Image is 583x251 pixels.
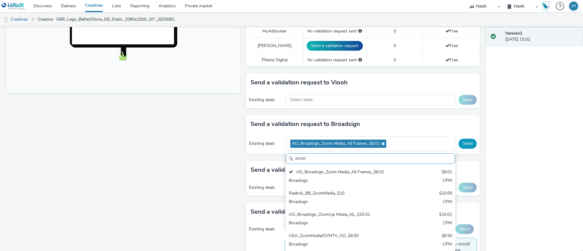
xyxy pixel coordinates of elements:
[439,190,452,197] div: $10.00
[571,2,576,11] div: JH
[443,241,452,248] div: CPM
[289,178,397,185] div: Broadsign
[307,41,363,51] button: Send a validation request
[292,141,380,146] span: AO_Broadsign_Zoom Media_All Frames_$8.01
[249,226,282,232] div: Existing deals
[394,28,396,34] span: 0
[246,38,303,54] td: [PERSON_NAME]
[249,97,282,103] div: Existing deals
[290,97,315,103] span: Select deals...
[459,95,477,105] button: Send
[289,233,397,240] div: USA_ZoomMedia/GYMTV_AO_$8.50
[445,57,458,63] span: Free
[251,78,348,87] h3: Send a validation request to Viooh
[445,43,458,49] span: Free
[251,207,370,216] h3: Send a validation request to Phenix Digital
[394,57,396,63] span: 0
[289,190,397,197] div: Reebok_BB_ZoomMedia_$10
[246,25,303,38] td: MyAdbooker
[358,57,362,63] div: Please select a deal below and click on Send to send a validation request to Phenix Digital.
[286,153,455,164] input: Search......
[289,241,397,248] div: Broadsign
[249,185,282,191] div: Existing deals
[289,220,397,227] div: Broadsign
[2,2,25,10] img: undefined Logo
[439,212,452,219] div: $10.01
[442,233,452,240] div: $8.50
[307,28,363,34] div: No validation request sent
[459,139,477,148] button: Send
[505,30,578,43] div: [DATE] 15:02
[505,30,522,36] strong: Version 1
[289,212,397,219] div: AO_Broadsign_ZoomUp Media_NL_$10.01
[251,120,360,129] h3: Send a validation request to Broadsign
[445,28,458,34] span: Free
[249,141,282,147] div: Existing deals
[307,57,363,63] div: No validation request sent
[3,17,9,23] img: dooh
[443,220,452,227] div: CPM
[455,224,474,234] button: Send
[541,1,550,11] img: Hawk Academy
[459,183,477,192] button: Send
[442,169,452,176] div: $8.01
[358,28,362,34] div: Please select a deal below and click on Send to send a validation request to MyAdbooker.
[443,178,452,185] div: CPM
[289,199,397,206] div: Broadsign
[35,12,180,27] a: Creative : GBR_Lego_BelfastStore_D6_Static_1080x1920_10"_20250813 ; Opening Soon
[443,199,452,206] div: CPM
[541,1,553,11] a: Hawk Academy
[394,43,396,49] span: 0
[289,169,397,176] div: AO_Broadsign_Zoom Media_All Frames_$8.01
[246,54,303,66] td: Phenix Digital
[251,165,368,175] h3: Send a validation request to MyAdbooker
